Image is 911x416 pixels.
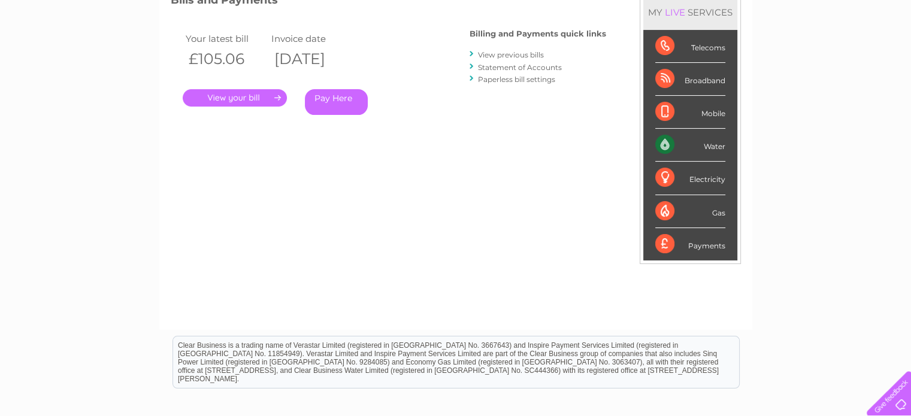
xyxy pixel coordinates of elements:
th: £105.06 [183,47,269,71]
a: Blog [807,51,824,60]
td: Your latest bill [183,31,269,47]
div: Telecoms [655,30,725,63]
a: Contact [831,51,861,60]
div: Clear Business is a trading name of Verastar Limited (registered in [GEOGRAPHIC_DATA] No. 3667643... [173,7,739,58]
div: Mobile [655,96,725,129]
a: Paperless bill settings [478,75,555,84]
a: 0333 014 3131 [685,6,768,21]
div: Gas [655,195,725,228]
h4: Billing and Payments quick links [470,29,606,38]
div: Water [655,129,725,162]
div: Payments [655,228,725,260]
a: Water [700,51,723,60]
a: . [183,89,287,107]
div: LIVE [662,7,688,18]
a: Energy [730,51,756,60]
a: Statement of Accounts [478,63,562,72]
div: Electricity [655,162,725,195]
a: Telecoms [764,51,800,60]
a: Log out [871,51,900,60]
td: Invoice date [268,31,355,47]
img: logo.png [32,31,93,68]
th: [DATE] [268,47,355,71]
a: Pay Here [305,89,368,115]
div: Broadband [655,63,725,96]
a: View previous bills [478,50,544,59]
